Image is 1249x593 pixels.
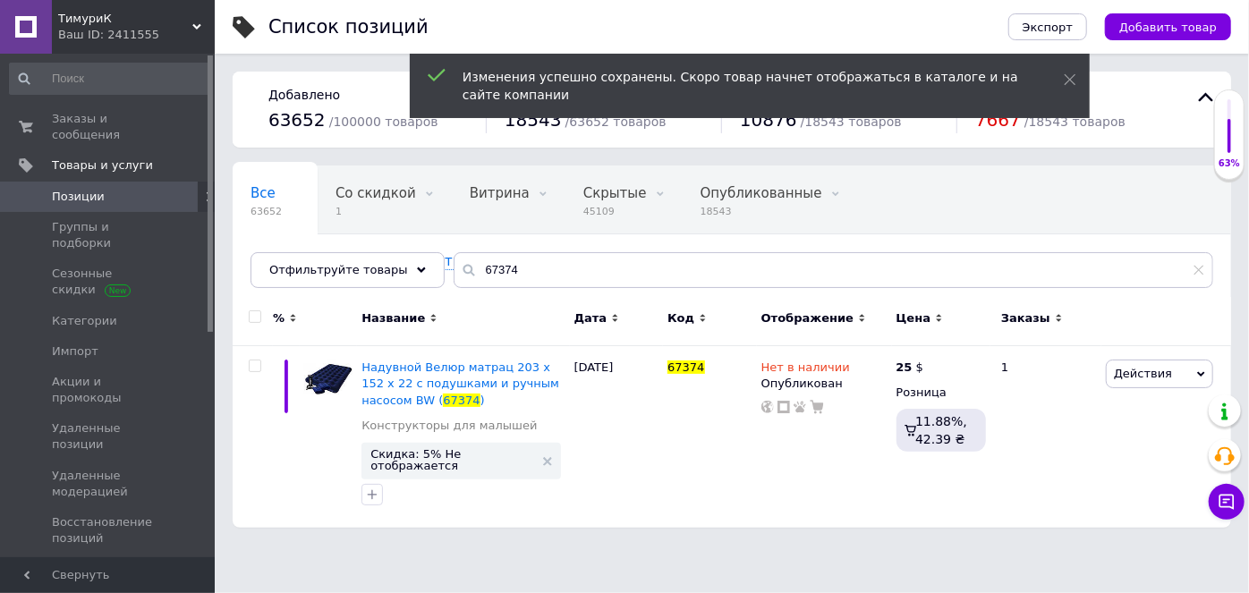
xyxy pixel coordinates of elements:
[304,360,353,399] img: Надувной Велюр матрац 203 x 152 x 22 с подушками и ручным насосом BW (67374)
[583,185,647,201] span: Скрытые
[52,219,166,251] span: Группы и подборки
[761,310,854,326] span: Отображение
[329,114,438,129] span: / 100000 товаров
[361,310,425,326] span: Название
[268,109,326,131] span: 63652
[58,27,215,43] div: Ваш ID: 2411555
[1001,310,1050,326] span: Заказы
[896,385,986,401] div: Розница
[1008,13,1087,40] button: Экспорт
[370,448,533,471] span: Скидка: 5% Не отображается
[52,266,166,298] span: Сезонные скидки
[52,111,166,143] span: Заказы и сообщения
[52,313,117,329] span: Категории
[761,376,888,392] div: Опубликован
[52,374,166,406] span: Акции и промокоды
[463,68,1019,104] div: Изменения успешно сохранены. Скоро товар начнет отображаться в каталоге и на сайте компании
[1215,157,1244,170] div: 63%
[336,205,416,218] span: 1
[667,360,704,374] span: 67374
[761,360,850,379] span: Нет в наличии
[336,185,416,201] span: Со скидкой
[570,346,664,528] div: [DATE]
[52,189,105,205] span: Позиции
[52,343,98,360] span: Импорт
[915,414,967,446] span: 11.88%, 42.39 ₴
[268,18,429,37] div: Список позиций
[251,185,276,201] span: Все
[443,394,480,407] span: 67374
[361,360,559,406] span: Надувной Велюр матрац 203 x 152 x 22 с подушками и ручным насосом BW (
[583,205,647,218] span: 45109
[1209,484,1245,520] button: Чат с покупателем
[52,420,166,453] span: Удаленные позиции
[9,63,211,95] input: Поиск
[1105,13,1231,40] button: Добавить товар
[361,360,559,406] a: Надувной Велюр матрац 203 x 152 x 22 с подушками и ручным насосом BW (67374)
[52,468,166,500] span: Удаленные модерацией
[58,11,192,27] span: ТимуриК
[52,157,153,174] span: Товары и услуги
[1119,21,1217,34] span: Добавить товар
[896,360,924,376] div: $
[454,252,1213,288] input: Поиск по названию позиции, артикулу и поисковым запросам
[1114,367,1172,380] span: Действия
[701,185,822,201] span: Опубликованные
[361,418,537,434] a: Конструкторы для малышей
[1023,21,1073,34] span: Экспорт
[273,310,285,326] span: %
[269,263,408,276] span: Отфильтруйте товары
[480,394,485,407] span: )
[251,253,376,269] span: Отфильтровано...
[52,514,166,546] span: Восстановление позиций
[701,205,822,218] span: 18543
[896,360,913,374] b: 25
[990,346,1101,528] div: 1
[268,88,340,102] span: Добавлено
[470,185,530,201] span: Витрина
[896,310,931,326] span: Цена
[667,310,694,326] span: Код
[574,310,608,326] span: Дата
[251,205,282,218] span: 63652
